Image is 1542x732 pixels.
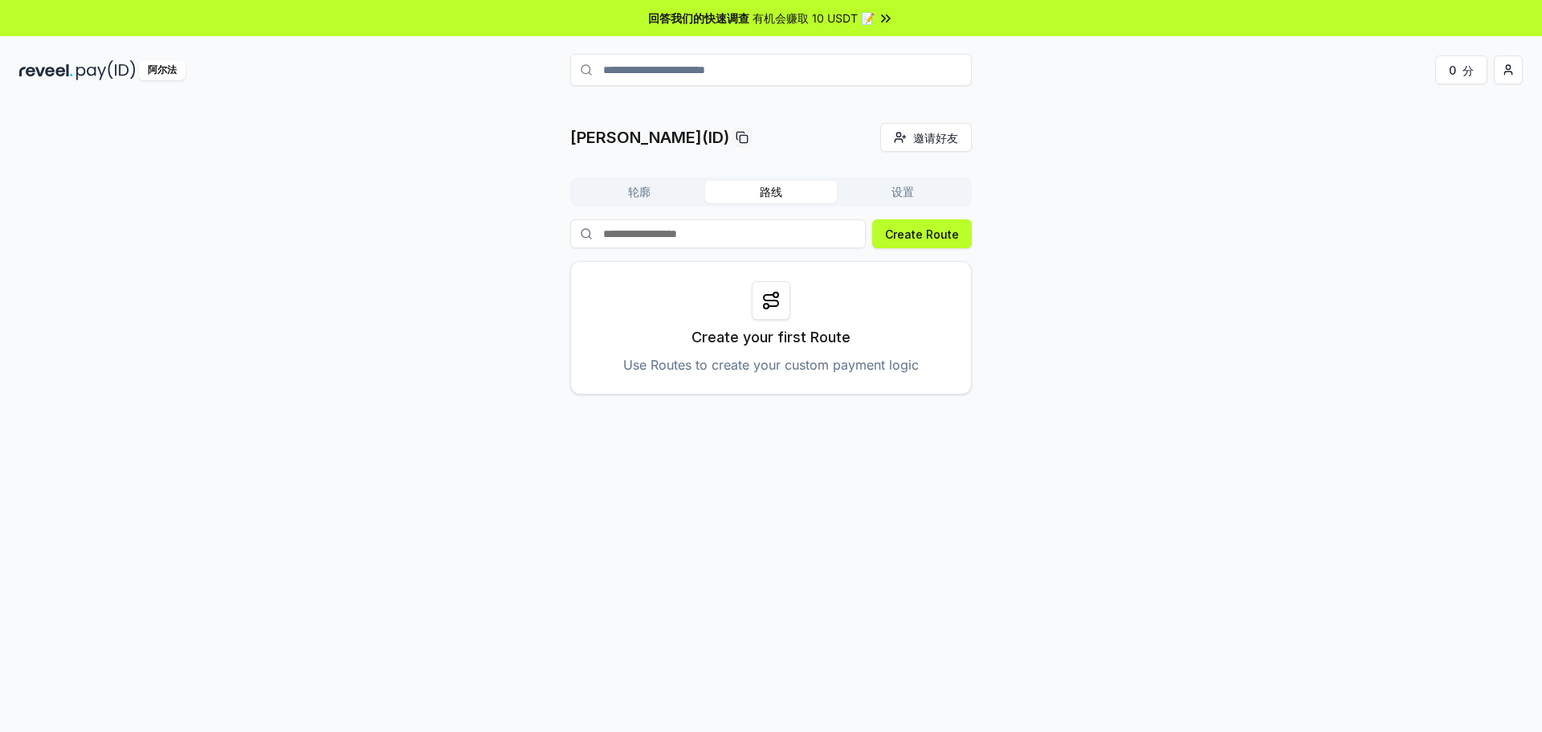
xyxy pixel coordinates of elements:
button: 邀请好友 [880,123,972,152]
font: [PERSON_NAME](ID) [570,128,729,147]
font: 回答我们的快速调查 [648,11,749,25]
font: 有机会赚取 10 USDT 📝 [753,11,875,25]
button: Create Route [872,219,972,248]
p: Use Routes to create your custom payment logic [623,355,919,374]
font: 路线 [760,185,782,198]
font: 0 [1449,63,1456,77]
font: 邀请好友 [913,131,958,145]
p: Create your first Route [691,326,851,349]
font: 分 [1462,63,1474,77]
font: 阿尔法 [148,63,177,76]
font: 设置 [891,185,914,198]
img: 付款编号 [76,60,136,80]
button: 0分 [1435,55,1487,84]
img: 揭示黑暗 [19,60,73,80]
font: 轮廓 [628,185,651,198]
